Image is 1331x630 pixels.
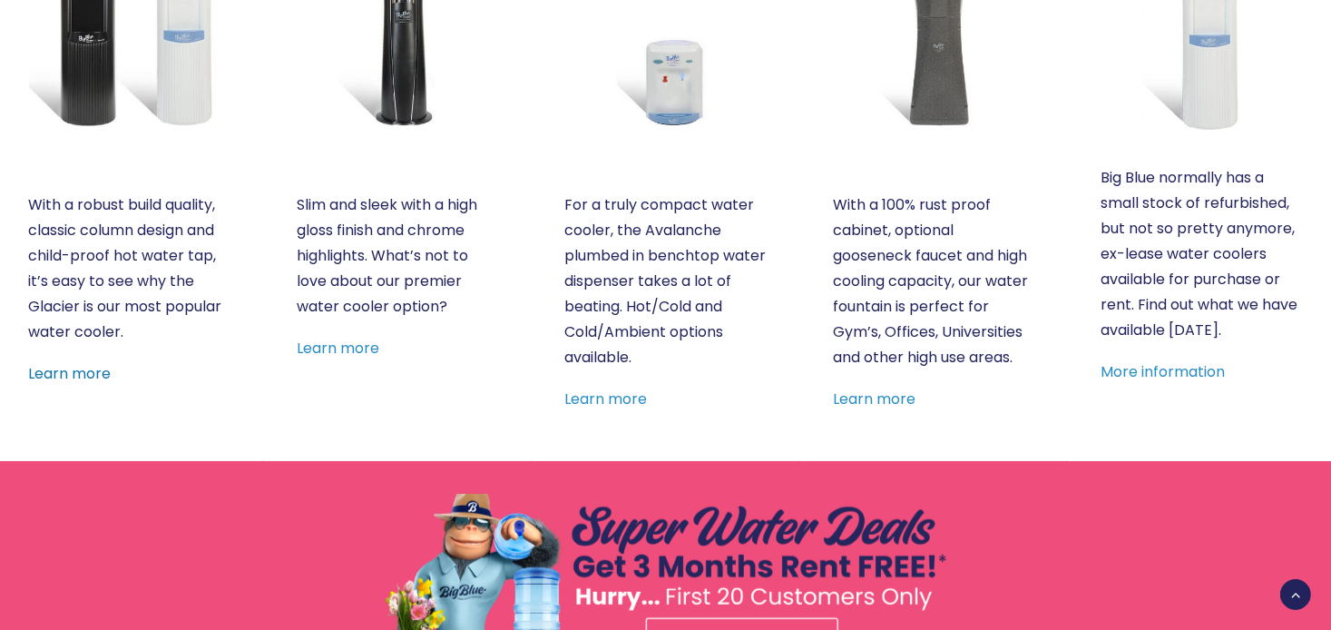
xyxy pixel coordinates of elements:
[297,338,379,359] a: Learn more
[29,363,112,384] a: Learn more
[1101,165,1302,343] p: Big Blue normally has a small stock of refurbished, but not so pretty anymore, ex-lease water coo...
[1101,361,1225,382] a: More information
[29,192,230,345] p: With a robust build quality, classic column design and child-proof hot water tap, it’s easy to se...
[564,389,647,409] a: Learn more
[833,389,915,409] a: Learn more
[833,192,1034,370] p: With a 100% rust proof cabinet, optional gooseneck faucet and high cooling capacity, our water fo...
[297,192,498,320] p: Slim and sleek with a high gloss finish and chrome highlights. What’s not to love about our premi...
[564,192,766,370] p: For a truly compact water cooler, the Avalanche plumbed in benchtop water dispenser takes a lot o...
